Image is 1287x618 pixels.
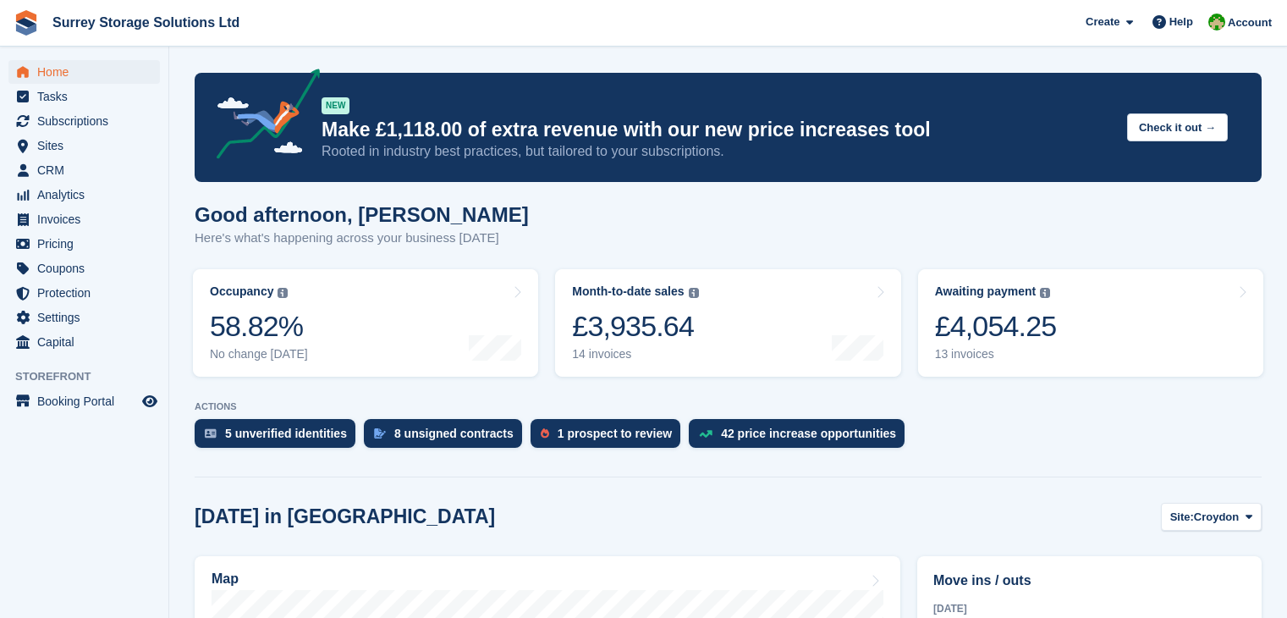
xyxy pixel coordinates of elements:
span: Capital [37,330,139,354]
img: James Harverson [1208,14,1225,30]
span: Pricing [37,232,139,256]
span: CRM [37,158,139,182]
a: menu [8,330,160,354]
img: verify_identity-adf6edd0f0f0b5bbfe63781bf79b02c33cf7c696d77639b501bdc392416b5a36.svg [205,428,217,439]
p: Rooted in industry best practices, but tailored to your subscriptions. [322,142,1114,161]
img: icon-info-grey-7440780725fd019a000dd9b08b2336e03edf1995a4989e88bcd33f0948082b44.svg [689,288,699,298]
span: Tasks [37,85,139,108]
a: Occupancy 58.82% No change [DATE] [193,269,538,377]
a: menu [8,389,160,413]
div: [DATE] [933,601,1246,616]
span: Site: [1170,509,1194,526]
span: Create [1086,14,1119,30]
a: menu [8,281,160,305]
a: 42 price increase opportunities [689,419,913,456]
span: Booking Portal [37,389,139,413]
a: Month-to-date sales £3,935.64 14 invoices [555,269,900,377]
img: contract_signature_icon-13c848040528278c33f63329250d36e43548de30e8caae1d1a13099fd9432cc5.svg [374,428,386,439]
span: Settings [37,306,139,329]
div: Month-to-date sales [572,284,684,299]
h1: Good afternoon, [PERSON_NAME] [195,203,529,226]
p: Make £1,118.00 of extra revenue with our new price increases tool [322,118,1114,142]
img: icon-info-grey-7440780725fd019a000dd9b08b2336e03edf1995a4989e88bcd33f0948082b44.svg [1040,288,1050,298]
div: Awaiting payment [935,284,1037,299]
span: Protection [37,281,139,305]
button: Check it out → [1127,113,1228,141]
a: menu [8,183,160,207]
img: price_increase_opportunities-93ffe204e8149a01c8c9dc8f82e8f89637d9d84a8eef4429ea346261dce0b2c0.svg [699,430,712,438]
span: Storefront [15,368,168,385]
span: Help [1169,14,1193,30]
a: menu [8,306,160,329]
div: £3,935.64 [572,309,698,344]
div: No change [DATE] [210,347,308,361]
a: menu [8,60,160,84]
div: Occupancy [210,284,273,299]
a: menu [8,207,160,231]
a: 5 unverified identities [195,419,364,456]
p: Here's what's happening across your business [DATE] [195,229,529,248]
span: Sites [37,134,139,157]
a: menu [8,232,160,256]
a: Preview store [140,391,160,411]
span: Analytics [37,183,139,207]
a: menu [8,158,160,182]
img: price-adjustments-announcement-icon-8257ccfd72463d97f412b2fc003d46551f7dbcb40ab6d574587a9cd5c0d94... [202,69,321,165]
h2: Move ins / outs [933,571,1246,591]
h2: [DATE] in [GEOGRAPHIC_DATA] [195,505,495,528]
span: Home [37,60,139,84]
a: 1 prospect to review [531,419,689,456]
div: 42 price increase opportunities [721,427,896,440]
h2: Map [212,571,239,587]
div: NEW [322,97,349,114]
a: Surrey Storage Solutions Ltd [46,8,246,36]
div: 8 unsigned contracts [394,427,514,440]
img: prospect-51fa495bee0391a8d652442698ab0144808aea92771e9ea1ae160a38d050c398.svg [541,428,549,439]
p: ACTIONS [195,401,1262,412]
a: menu [8,257,160,280]
a: menu [8,85,160,108]
button: Site: Croydon [1161,503,1262,531]
div: 13 invoices [935,347,1057,361]
div: 1 prospect to review [558,427,672,440]
span: Subscriptions [37,109,139,133]
div: 58.82% [210,309,308,344]
span: Account [1228,14,1272,31]
span: Croydon [1194,509,1239,526]
a: 8 unsigned contracts [364,419,531,456]
div: 14 invoices [572,347,698,361]
div: £4,054.25 [935,309,1057,344]
a: menu [8,134,160,157]
a: menu [8,109,160,133]
div: 5 unverified identities [225,427,347,440]
span: Invoices [37,207,139,231]
a: Awaiting payment £4,054.25 13 invoices [918,269,1263,377]
img: stora-icon-8386f47178a22dfd0bd8f6a31ec36ba5ce8667c1dd55bd0f319d3a0aa187defe.svg [14,10,39,36]
img: icon-info-grey-7440780725fd019a000dd9b08b2336e03edf1995a4989e88bcd33f0948082b44.svg [278,288,288,298]
span: Coupons [37,257,139,280]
